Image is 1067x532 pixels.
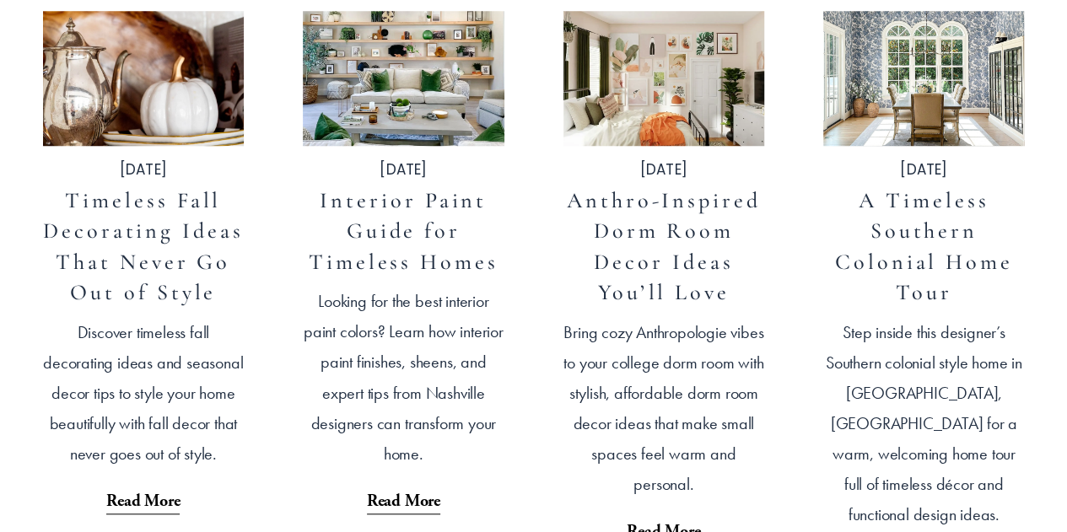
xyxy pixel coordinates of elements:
p: Looking for the best interior paint colors? Learn how interior paint finishes, sheens, and expert... [303,286,504,468]
time: [DATE] [120,163,167,177]
a: Anthro-Inspired Dorm Room Decor Ideas You’ll Love [567,187,761,306]
a: A Timeless Southern Colonial Home Tour [835,187,1013,306]
img: Interior Paint Guide for Timeless Homes [302,10,505,147]
p: Step inside this designer’s Southern colonial style home in [GEOGRAPHIC_DATA], [GEOGRAPHIC_DATA] ... [823,317,1024,529]
a: Timeless Fall Decorating Ideas That Never Go Out of Style [43,187,244,306]
img: Anthro-Inspired Dorm Room Decor Ideas You’ll Love [562,10,765,147]
p: Bring cozy Anthropologie vibes to your college dorm room with stylish, affordable dorm room decor... [563,317,764,499]
img: Timeless Fall Decorating Ideas That Never Go Out of Style [41,10,245,147]
a: Read More [367,469,440,517]
time: [DATE] [380,163,427,177]
img: A Timeless Southern Colonial Home Tour [822,10,1026,147]
p: Discover timeless fall decorating ideas and seasonal decor tips to style your home beautifully wi... [43,317,244,469]
a: Interior Paint Guide for Timeless Homes [309,187,498,275]
time: [DATE] [640,163,687,177]
time: [DATE] [900,163,947,177]
a: Read More [106,469,180,517]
